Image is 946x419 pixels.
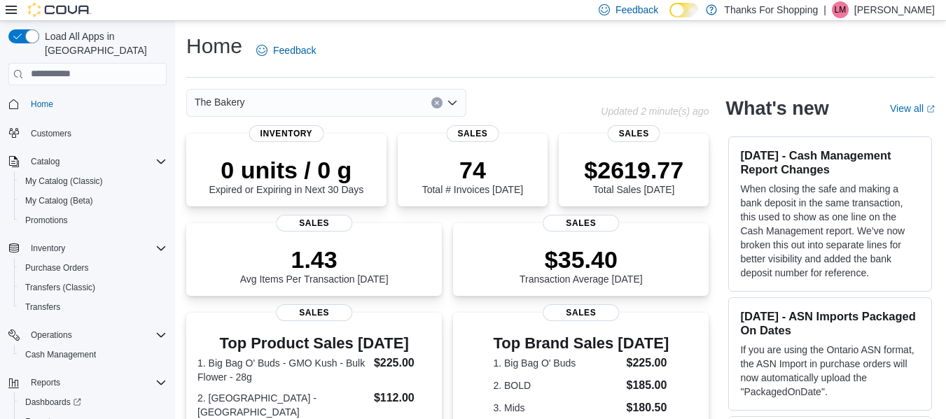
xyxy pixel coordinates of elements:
p: If you are using the Ontario ASN format, the ASN Import in purchase orders will now automatically... [740,343,920,399]
span: Cash Management [25,349,96,360]
span: My Catalog (Beta) [20,192,167,209]
button: Reports [25,374,66,391]
span: Transfers (Classic) [25,282,95,293]
dt: 3. Mids [493,401,620,415]
input: Dark Mode [669,3,699,17]
span: Dashboards [25,397,81,408]
span: Feedback [615,3,658,17]
span: Purchase Orders [20,260,167,276]
a: Feedback [251,36,321,64]
span: Dashboards [20,394,167,411]
span: Sales [543,215,620,232]
a: Dashboards [14,392,172,412]
span: Operations [25,327,167,343]
span: LM [835,1,847,18]
button: Inventory [3,239,172,258]
button: Catalog [25,153,65,170]
a: Cash Management [20,346,102,363]
dt: 1. Big Bag O' Buds [493,356,620,370]
div: Liam Mcauley [832,1,849,18]
a: Dashboards [20,394,87,411]
p: Thanks For Shopping [724,1,818,18]
button: Cash Management [14,345,172,364]
p: [PERSON_NAME] [854,1,935,18]
span: Home [31,99,53,110]
div: Transaction Average [DATE] [520,246,643,285]
h3: [DATE] - Cash Management Report Changes [740,148,920,176]
p: 1.43 [240,246,389,274]
a: Customers [25,125,77,142]
button: Customers [3,122,172,143]
button: Clear input [431,97,443,108]
svg: External link [926,105,935,113]
span: Transfers [20,299,167,315]
dd: $225.00 [627,355,669,371]
span: Promotions [20,212,167,229]
p: $35.40 [520,246,643,274]
span: Catalog [31,156,60,167]
p: 0 units / 0 g [209,156,363,184]
h3: [DATE] - ASN Imports Packaged On Dates [740,309,920,337]
span: Cash Management [20,346,167,363]
a: My Catalog (Beta) [20,192,99,209]
span: Inventory [249,125,324,142]
a: View allExternal link [890,103,935,114]
button: Operations [3,325,172,345]
span: Home [25,95,167,113]
a: Promotions [20,212,74,229]
span: Load All Apps in [GEOGRAPHIC_DATA] [39,29,167,57]
a: My Catalog (Classic) [20,173,109,190]
dd: $225.00 [374,355,431,371]
span: Sales [446,125,499,142]
dt: 2. BOLD [493,378,620,392]
p: Updated 2 minute(s) ago [601,106,709,117]
span: Inventory [31,243,65,254]
span: My Catalog (Classic) [20,173,167,190]
a: Transfers [20,299,66,315]
button: Catalog [3,152,172,171]
p: $2619.77 [584,156,683,184]
span: Transfers (Classic) [20,279,167,296]
div: Total # Invoices [DATE] [422,156,523,195]
span: My Catalog (Beta) [25,195,93,206]
span: The Bakery [195,94,245,111]
span: Customers [31,128,71,139]
button: Operations [25,327,78,343]
span: Purchase Orders [25,262,89,274]
button: Open list of options [447,97,458,108]
dt: 1. Big Bag O' Buds - GMO Kush - Bulk Flower - 28g [197,356,368,384]
p: | [823,1,826,18]
span: Sales [276,304,353,321]
h3: Top Brand Sales [DATE] [493,335,669,352]
button: My Catalog (Classic) [14,171,172,191]
button: Transfers [14,297,172,317]
span: My Catalog (Classic) [25,176,103,187]
a: Purchase Orders [20,260,95,276]
h3: Top Product Sales [DATE] [197,335,431,352]
span: Feedback [273,43,316,57]
span: Catalog [25,153,167,170]
button: Home [3,94,172,114]
button: Promotions [14,211,172,230]
span: Transfers [25,301,60,313]
span: Operations [31,329,72,341]
h1: Home [186,32,242,60]
span: Sales [543,304,620,321]
a: Transfers (Classic) [20,279,101,296]
dd: $112.00 [374,390,431,406]
h2: What's new [725,97,828,120]
button: Reports [3,373,172,392]
img: Cova [28,3,91,17]
div: Total Sales [DATE] [584,156,683,195]
button: Purchase Orders [14,258,172,278]
button: Transfers (Classic) [14,278,172,297]
span: Sales [608,125,660,142]
dd: $185.00 [627,377,669,394]
a: Home [25,96,59,113]
span: Sales [276,215,353,232]
p: 74 [422,156,523,184]
dd: $180.50 [627,399,669,416]
div: Expired or Expiring in Next 30 Days [209,156,363,195]
span: Reports [31,377,60,388]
